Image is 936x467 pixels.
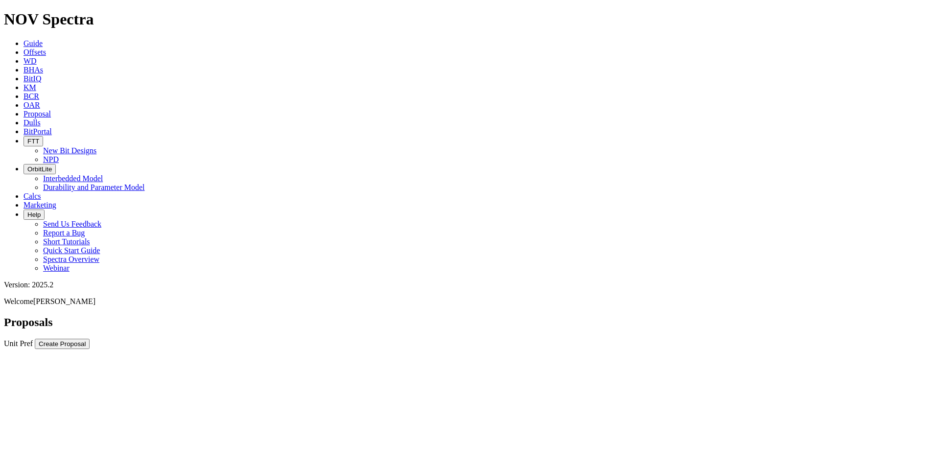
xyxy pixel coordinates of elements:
[23,210,45,220] button: Help
[43,264,70,272] a: Webinar
[27,211,41,218] span: Help
[23,164,56,174] button: OrbitLite
[43,183,145,191] a: Durability and Parameter Model
[43,146,96,155] a: New Bit Designs
[35,339,90,349] button: Create Proposal
[27,165,52,173] span: OrbitLite
[27,138,39,145] span: FTT
[23,57,37,65] a: WD
[43,237,90,246] a: Short Tutorials
[23,110,51,118] a: Proposal
[23,66,43,74] a: BHAs
[4,339,33,348] a: Unit Pref
[23,201,56,209] a: Marketing
[43,155,59,163] a: NPD
[4,297,932,306] p: Welcome
[23,118,41,127] a: Dulls
[33,297,95,305] span: [PERSON_NAME]
[23,83,36,92] a: KM
[43,255,99,263] a: Spectra Overview
[23,92,39,100] a: BCR
[23,101,40,109] a: OAR
[43,174,103,183] a: Interbedded Model
[43,246,100,255] a: Quick Start Guide
[23,192,41,200] a: Calcs
[23,74,41,83] a: BitIQ
[23,39,43,47] a: Guide
[43,220,101,228] a: Send Us Feedback
[4,316,932,329] h2: Proposals
[4,280,932,289] div: Version: 2025.2
[43,229,85,237] a: Report a Bug
[4,10,932,28] h1: NOV Spectra
[23,48,46,56] a: Offsets
[23,136,43,146] button: FTT
[23,127,52,136] a: BitPortal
